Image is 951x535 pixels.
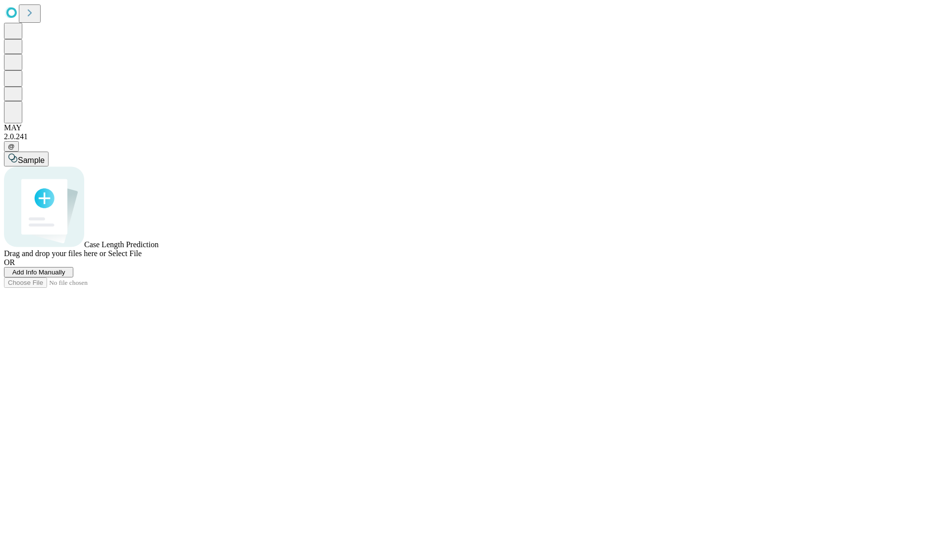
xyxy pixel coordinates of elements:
div: MAY [4,123,947,132]
span: @ [8,143,15,150]
span: Drag and drop your files here or [4,249,106,258]
div: 2.0.241 [4,132,947,141]
button: @ [4,141,19,152]
button: Add Info Manually [4,267,73,277]
button: Sample [4,152,49,166]
span: Case Length Prediction [84,240,158,249]
span: Add Info Manually [12,268,65,276]
span: Select File [108,249,142,258]
span: OR [4,258,15,267]
span: Sample [18,156,45,164]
